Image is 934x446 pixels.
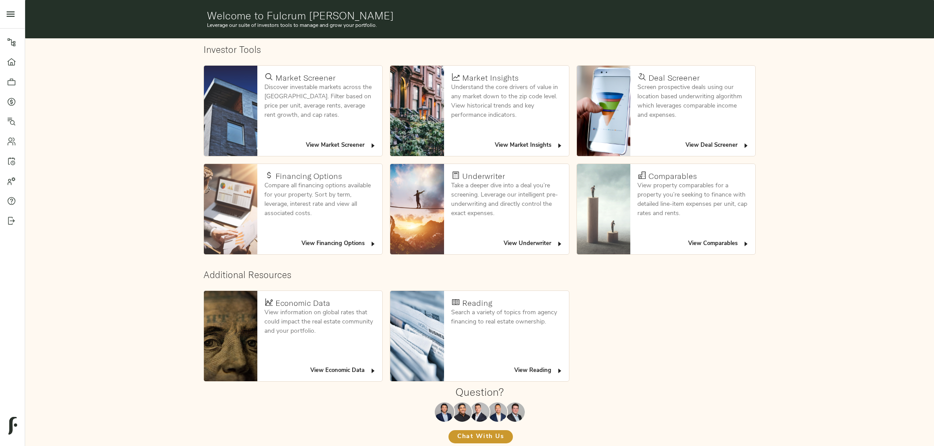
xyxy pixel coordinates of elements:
[207,9,752,22] h1: Welcome to Fulcrum [PERSON_NAME]
[204,291,257,381] img: Economic Data
[688,239,749,249] span: View Comparables
[264,308,375,336] p: View information on global rates that could impact the real estate community and your portfolio.
[457,431,504,442] span: Chat With Us
[685,141,749,151] span: View Deal Screener
[275,171,342,181] h4: Financing Options
[204,164,257,254] img: Financing Options
[462,73,519,83] h4: Market Insights
[495,141,563,151] span: View Market Insights
[462,298,492,308] h4: Reading
[275,73,335,83] h4: Market Screener
[275,298,330,308] h4: Economic Data
[683,139,752,152] button: View Deal Screener
[204,66,257,156] img: Market Screener
[648,171,697,181] h4: Comparables
[264,181,375,218] p: Compare all financing options available for your property. Sort by term, leverage, interest rate ...
[435,402,454,422] img: Maxwell Wu
[8,417,17,435] img: logo
[308,364,379,378] button: View Economic Data
[648,73,700,83] h4: Deal Screener
[470,402,490,422] img: Zach Frizzera
[390,291,444,381] img: Reading
[451,308,562,327] p: Search a variety of topics from agency financing to real estate ownership.
[462,171,505,181] h4: Underwriter
[310,366,377,376] span: View Economic Data
[637,181,748,218] p: View property comparables for a property you’re seeking to finance with detailed line-item expens...
[304,139,379,152] button: View Market Screener
[488,402,507,422] img: Richard Le
[207,22,752,30] p: Leverage our suite of investors tools to manage and grow your portfolio.
[514,366,563,376] span: View Reading
[390,164,444,254] img: Underwriter
[504,239,563,249] span: View Underwriter
[637,83,748,120] p: Screen prospective deals using our location based underwriting algorithm which leverages comparab...
[577,164,630,254] img: Comparables
[390,66,444,156] img: Market Insights
[451,181,562,218] p: Take a deeper dive into a deal you’re screening. Leverage our intelligent pre-underwriting and di...
[577,66,630,156] img: Deal Screener
[456,386,504,398] h1: Question?
[203,44,756,55] h2: Investor Tools
[448,430,513,443] button: Chat With Us
[505,402,525,422] img: Justin Stamp
[301,239,377,249] span: View Financing Options
[203,269,756,280] h2: Additional Resources
[686,237,752,251] button: View Comparables
[493,139,565,152] button: View Market Insights
[451,83,562,120] p: Understand the core drivers of value in any market down to the zip code level. View historical tr...
[264,83,375,120] p: Discover investable markets across the [GEOGRAPHIC_DATA]. Filter based on price per unit, average...
[299,237,379,251] button: View Financing Options
[306,141,377,151] span: View Market Screener
[501,237,565,251] button: View Underwriter
[452,402,472,422] img: Kenneth Mendonça
[512,364,565,378] button: View Reading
